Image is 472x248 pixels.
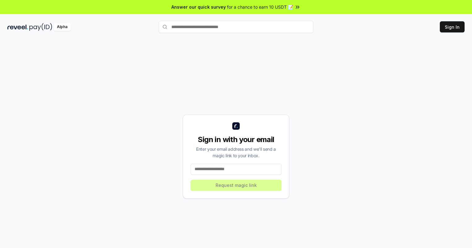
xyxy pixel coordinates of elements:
button: Sign In [440,21,465,32]
div: Enter your email address and we’ll send a magic link to your inbox. [191,146,281,159]
img: pay_id [29,23,52,31]
div: Alpha [54,23,71,31]
div: Sign in with your email [191,135,281,145]
span: Answer our quick survey [171,4,226,10]
img: reveel_dark [7,23,28,31]
span: for a chance to earn 10 USDT 📝 [227,4,293,10]
img: logo_small [232,122,240,130]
